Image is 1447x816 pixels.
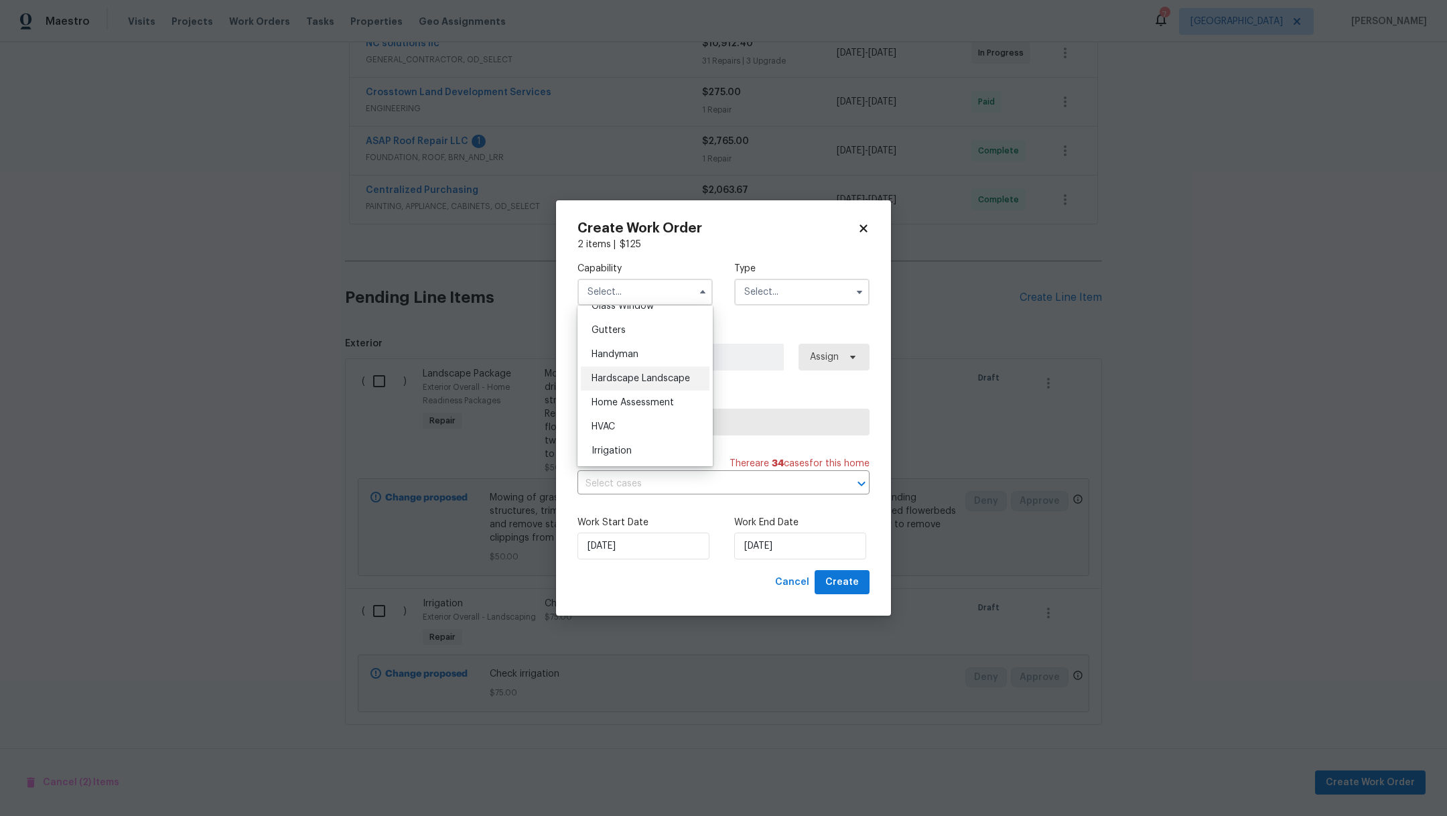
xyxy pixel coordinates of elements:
label: Trade Partner [577,392,870,405]
span: Select trade partner [589,415,858,429]
span: Create [825,574,859,591]
span: Glass Window [592,301,654,311]
span: Gutters [592,326,626,335]
label: Type [734,262,870,275]
span: Handyman [592,350,638,359]
span: Assign [810,350,839,364]
label: Capability [577,262,713,275]
div: 2 items | [577,238,870,251]
span: Home Assessment [592,398,674,407]
input: M/D/YYYY [734,533,866,559]
button: Show options [851,284,868,300]
button: Cancel [770,570,815,595]
button: Create [815,570,870,595]
button: Open [852,474,871,493]
span: 34 [772,459,784,468]
input: M/D/YYYY [577,533,709,559]
span: Hardscape Landscape [592,374,690,383]
span: Cancel [775,574,809,591]
input: Select... [734,279,870,305]
label: Work End Date [734,516,870,529]
span: HVAC [592,422,615,431]
label: Work Order Manager [577,327,870,340]
input: Select... [577,279,713,305]
span: $ 125 [620,240,641,249]
span: Irrigation [592,446,632,456]
label: Work Start Date [577,516,713,529]
span: There are case s for this home [730,457,870,470]
input: Select cases [577,474,832,494]
h2: Create Work Order [577,222,857,235]
button: Hide options [695,284,711,300]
